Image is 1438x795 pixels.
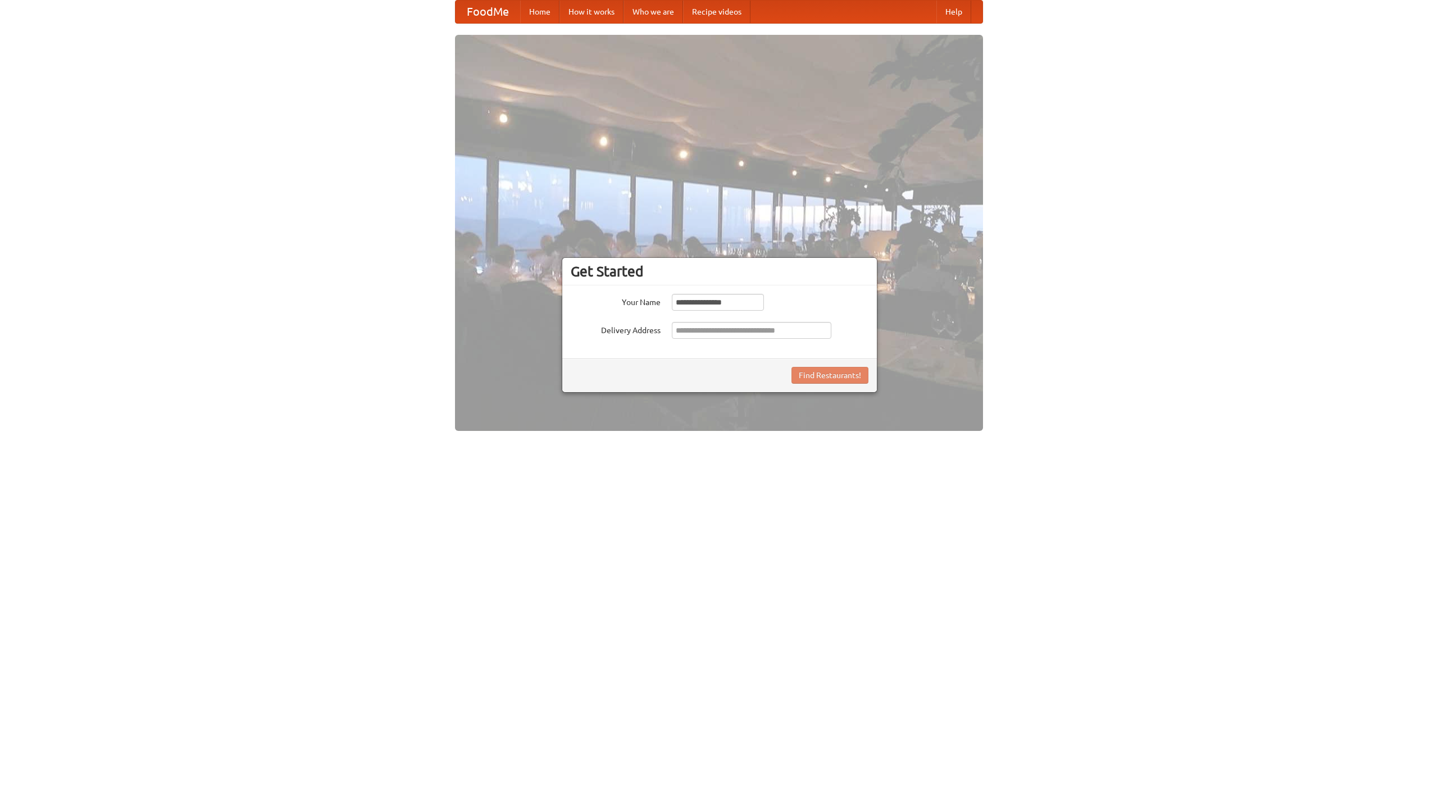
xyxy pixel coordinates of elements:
a: FoodMe [456,1,520,23]
a: How it works [559,1,624,23]
button: Find Restaurants! [791,367,868,384]
a: Who we are [624,1,683,23]
a: Home [520,1,559,23]
a: Help [936,1,971,23]
h3: Get Started [571,263,868,280]
a: Recipe videos [683,1,750,23]
label: Your Name [571,294,661,308]
label: Delivery Address [571,322,661,336]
